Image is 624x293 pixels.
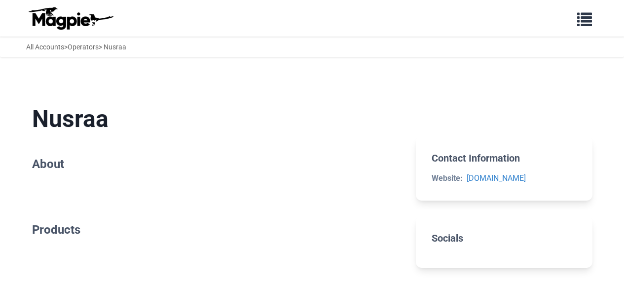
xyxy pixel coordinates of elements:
a: Operators [68,43,99,51]
h2: Socials [432,232,576,244]
h1: Nusraa [32,105,401,133]
a: All Accounts [26,43,64,51]
div: > > Nusraa [26,42,126,52]
h2: Products [32,223,401,237]
a: [DOMAIN_NAME] [467,173,526,183]
h2: About [32,157,401,171]
strong: Website: [432,173,463,183]
h2: Contact Information [432,152,576,164]
img: logo-ab69f6fb50320c5b225c76a69d11143b.png [26,6,115,30]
